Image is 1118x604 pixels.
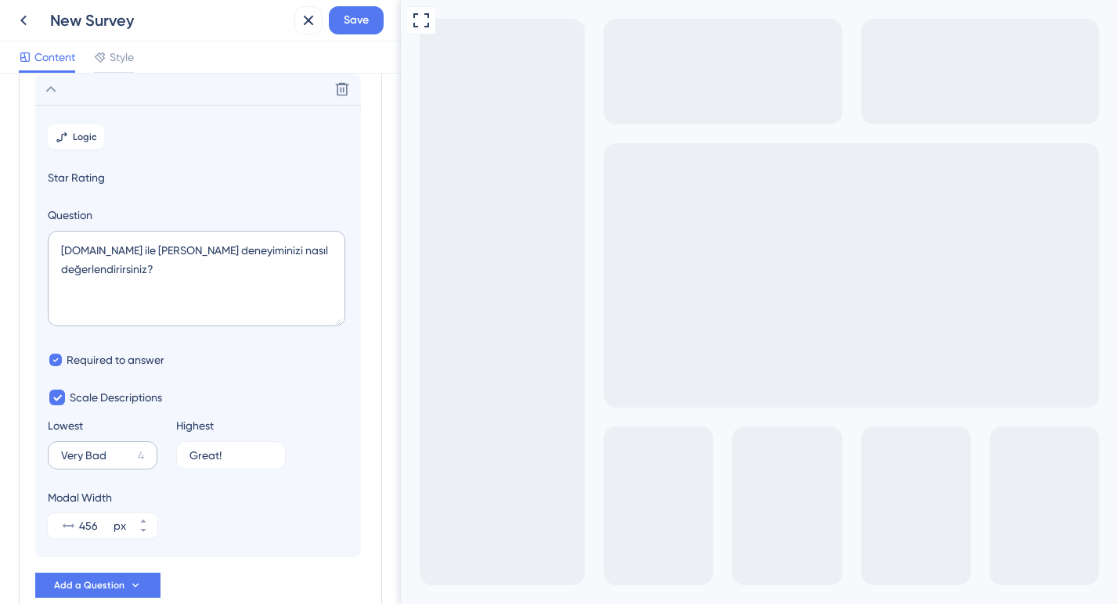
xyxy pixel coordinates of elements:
div: Rate 4 star [198,91,237,125]
div: px [114,516,126,535]
input: 4 [61,450,132,461]
div: Rate 5 star [237,91,276,125]
button: px [129,513,157,526]
button: Add a Question [35,573,160,598]
div: Very Bad [81,135,276,149]
span: Logic [73,131,97,143]
label: Question [48,206,348,225]
div: Modal Width [48,488,157,507]
input: px [79,516,110,535]
div: star rating [81,91,276,125]
button: Save [329,6,384,34]
span: Required to answer [67,351,164,369]
div: [DOMAIN_NAME] ile [PERSON_NAME] deneyiminizi nasıl değerlendirirsiniz? [19,41,344,78]
button: px [129,526,157,538]
input: Type the value [189,450,272,461]
span: Style [110,48,134,67]
div: Rate 1 star [81,91,120,125]
div: Close survey [326,13,344,31]
span: Add a Question [54,579,124,591]
span: Scale Descriptions [70,388,162,407]
span: Content [34,48,75,67]
div: Highest [176,416,214,435]
div: Lowest [48,416,83,435]
span: Save [344,11,369,30]
div: New Survey [50,9,288,31]
span: Star Rating [48,168,348,187]
textarea: [DOMAIN_NAME] ile [PERSON_NAME] deneyiminizi nasıl değerlendirirsiniz? [48,231,345,326]
div: 4 [138,446,144,465]
div: Rate 2 star [120,91,159,125]
div: Great! [81,149,276,164]
div: Rate 3 star [159,91,198,125]
button: Logic [48,124,104,149]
